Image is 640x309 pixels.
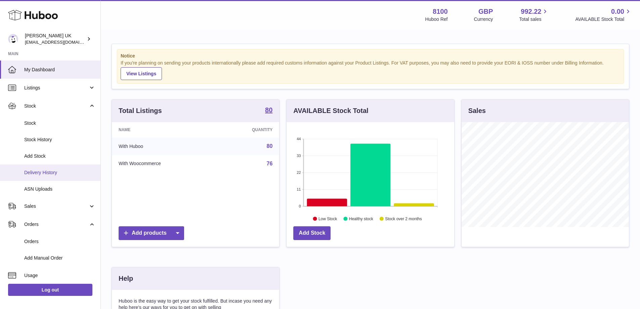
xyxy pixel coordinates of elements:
[519,7,549,23] a: 992.22 Total sales
[265,107,272,113] strong: 80
[119,106,162,115] h3: Total Listings
[265,107,272,115] a: 80
[297,137,301,141] text: 44
[293,226,331,240] a: Add Stock
[25,39,99,45] span: [EMAIL_ADDRESS][DOMAIN_NAME]
[25,33,85,45] div: [PERSON_NAME] UK
[119,226,184,240] a: Add products
[112,155,216,172] td: With Woocommerce
[24,137,95,143] span: Stock History
[575,16,632,23] span: AVAILABLE Stock Total
[24,103,88,109] span: Stock
[24,203,88,209] span: Sales
[478,7,493,16] strong: GBP
[24,120,95,126] span: Stock
[121,67,162,80] a: View Listings
[24,255,95,261] span: Add Manual Order
[474,16,493,23] div: Currency
[297,154,301,158] text: 33
[112,138,216,155] td: With Huboo
[119,274,133,283] h3: Help
[24,238,95,245] span: Orders
[121,53,620,59] strong: Notice
[521,7,541,16] span: 992.22
[611,7,624,16] span: 0.00
[575,7,632,23] a: 0.00 AVAILABLE Stock Total
[8,34,18,44] img: emotion88hk@gmail.com
[349,216,374,221] text: Healthy stock
[216,122,279,138] th: Quantity
[299,204,301,208] text: 0
[24,153,95,159] span: Add Stock
[24,85,88,91] span: Listings
[8,284,92,296] a: Log out
[267,161,273,166] a: 76
[24,221,88,228] span: Orders
[293,106,368,115] h3: AVAILABLE Stock Total
[297,170,301,175] text: 22
[519,16,549,23] span: Total sales
[24,272,95,279] span: Usage
[24,67,95,73] span: My Dashboard
[112,122,216,138] th: Name
[267,143,273,149] a: 80
[425,16,448,23] div: Huboo Ref
[468,106,486,115] h3: Sales
[385,216,422,221] text: Stock over 2 months
[433,7,448,16] strong: 8100
[24,186,95,192] span: ASN Uploads
[24,169,95,176] span: Delivery History
[121,60,620,80] div: If you're planning on sending your products internationally please add required customs informati...
[318,216,337,221] text: Low Stock
[297,187,301,191] text: 11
